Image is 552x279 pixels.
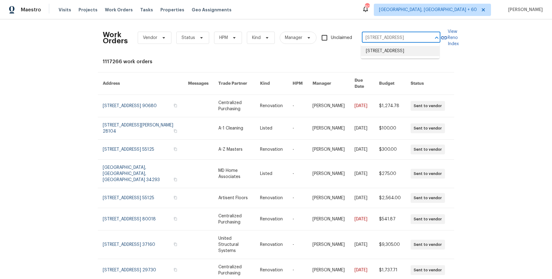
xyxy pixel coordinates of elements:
[103,59,449,65] div: 1117266 work orders
[308,72,350,95] th: Manager
[379,7,477,13] span: [GEOGRAPHIC_DATA], [GEOGRAPHIC_DATA] + 60
[173,267,178,273] button: Copy Address
[308,95,350,117] td: [PERSON_NAME]
[59,7,71,13] span: Visits
[252,35,261,41] span: Kind
[288,208,308,231] td: -
[213,231,255,259] td: United Structural Systems
[308,188,350,208] td: [PERSON_NAME]
[285,35,302,41] span: Manager
[213,72,255,95] th: Trade Partner
[331,35,352,41] span: Unclaimed
[213,95,255,117] td: Centralized Purchasing
[308,231,350,259] td: [PERSON_NAME]
[255,95,288,117] td: Renovation
[21,7,41,13] span: Maestro
[213,160,255,188] td: MD Home Associates
[308,140,350,160] td: [PERSON_NAME]
[288,72,308,95] th: HPM
[308,208,350,231] td: [PERSON_NAME]
[98,72,183,95] th: Address
[374,72,406,95] th: Budget
[173,103,178,108] button: Copy Address
[255,188,288,208] td: Renovation
[288,160,308,188] td: -
[105,7,133,13] span: Work Orders
[406,72,454,95] th: Status
[183,72,213,95] th: Messages
[432,33,441,42] button: Close
[255,72,288,95] th: Kind
[213,140,255,160] td: A-Z Masters
[213,188,255,208] td: Artisent Floors
[288,117,308,140] td: -
[160,7,184,13] span: Properties
[440,29,459,47] a: View Reno Index
[173,195,178,200] button: Copy Address
[173,177,178,182] button: Copy Address
[143,35,157,41] span: Vendor
[103,32,128,44] h2: Work Orders
[506,7,543,13] span: [PERSON_NAME]
[288,231,308,259] td: -
[255,117,288,140] td: Listed
[219,35,228,41] span: HPM
[255,231,288,259] td: Renovation
[140,8,153,12] span: Tasks
[173,216,178,222] button: Copy Address
[255,160,288,188] td: Listed
[255,208,288,231] td: Renovation
[365,4,369,10] div: 801
[350,72,374,95] th: Due Date
[182,35,195,41] span: Status
[362,33,423,43] input: Enter in an address
[213,117,255,140] td: A-1 Cleaning
[255,140,288,160] td: Renovation
[288,95,308,117] td: -
[173,146,178,152] button: Copy Address
[173,242,178,247] button: Copy Address
[173,128,178,134] button: Copy Address
[308,160,350,188] td: [PERSON_NAME]
[288,140,308,160] td: -
[213,208,255,231] td: Centralized Purchasing
[361,46,439,56] li: [STREET_ADDRESS]
[308,117,350,140] td: [PERSON_NAME]
[79,7,98,13] span: Projects
[288,188,308,208] td: -
[192,7,232,13] span: Geo Assignments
